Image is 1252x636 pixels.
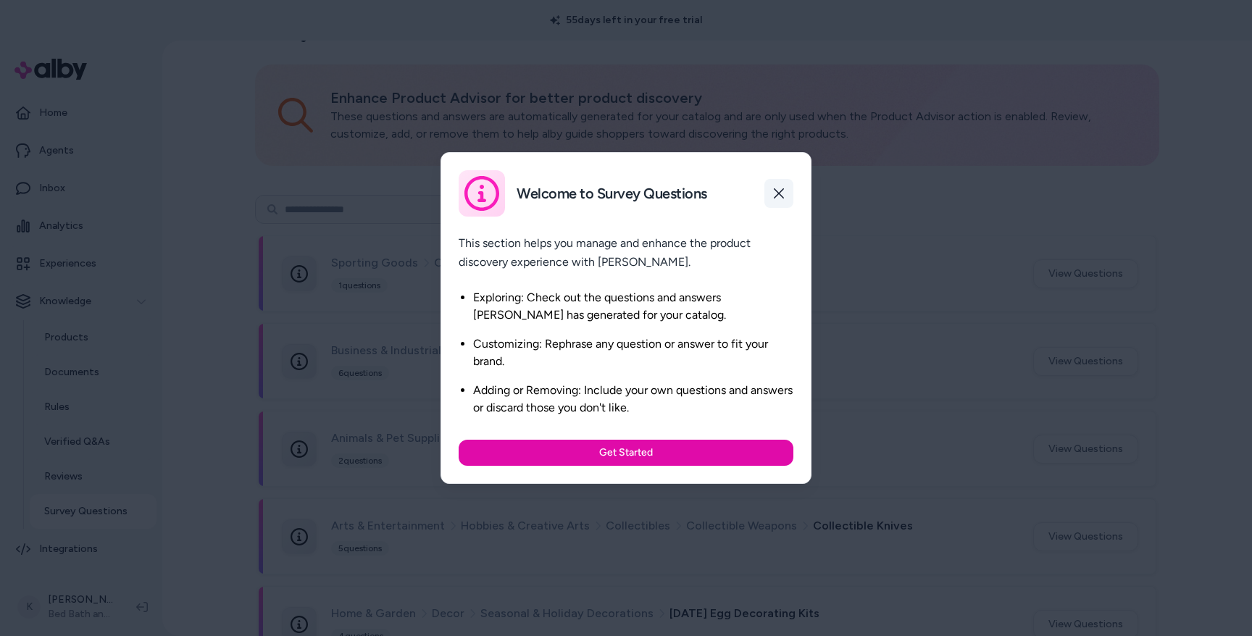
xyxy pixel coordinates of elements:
li: Customizing: Rephrase any question or answer to fit your brand. [473,335,793,370]
li: Exploring: Check out the questions and answers [PERSON_NAME] has generated for your catalog. [473,289,793,324]
button: Get Started [459,440,793,466]
li: Adding or Removing: Include your own questions and answers or discard those you don't like. [473,382,793,417]
h2: Welcome to Survey Questions [517,185,707,203]
p: This section helps you manage and enhance the product discovery experience with [PERSON_NAME]. [459,234,793,272]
